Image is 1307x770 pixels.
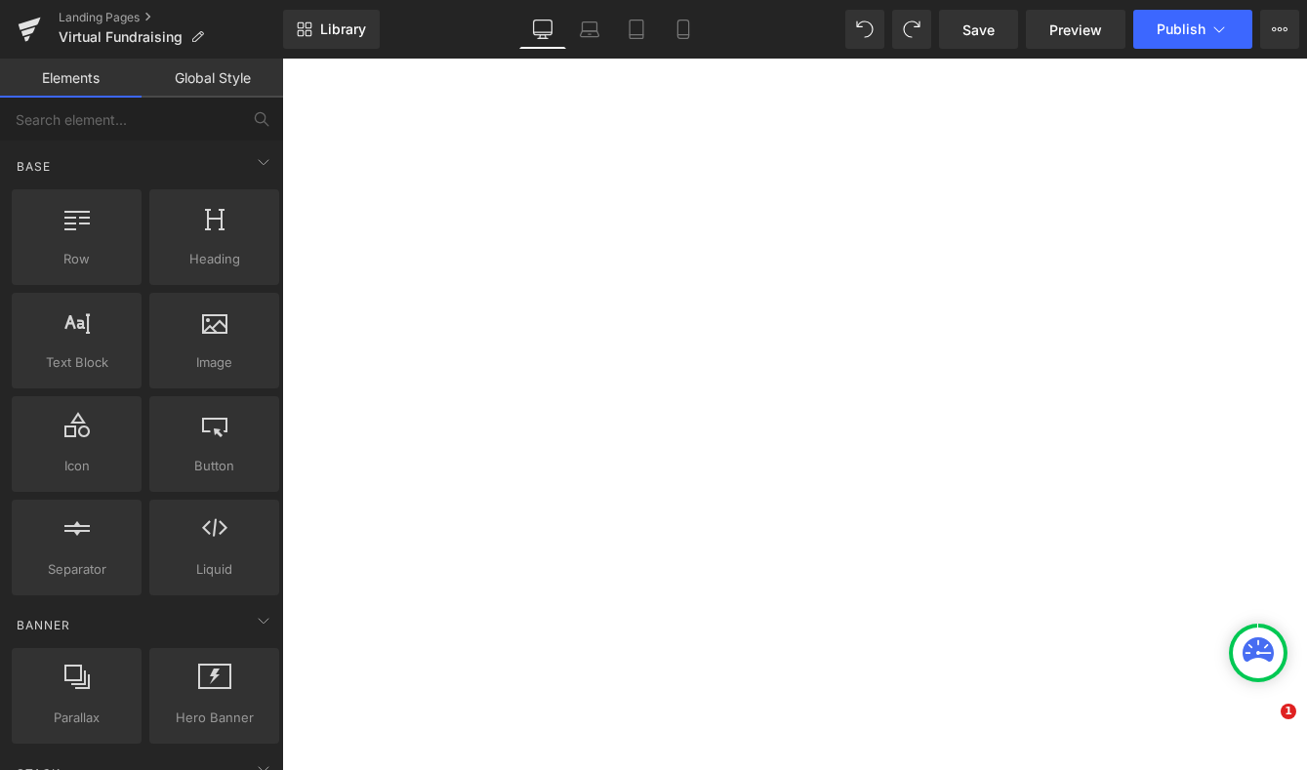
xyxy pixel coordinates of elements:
[613,10,660,49] a: Tablet
[845,10,884,49] button: Undo
[892,10,931,49] button: Redo
[18,559,136,580] span: Separator
[283,10,380,49] a: New Library
[1241,704,1287,750] iframe: Intercom live chat
[155,352,273,373] span: Image
[1157,21,1205,37] span: Publish
[1281,704,1296,719] span: 1
[155,456,273,476] span: Button
[59,29,183,45] span: Virtual Fundraising
[660,10,707,49] a: Mobile
[59,10,283,25] a: Landing Pages
[155,249,273,269] span: Heading
[142,59,283,98] a: Global Style
[15,616,72,634] span: Banner
[18,352,136,373] span: Text Block
[566,10,613,49] a: Laptop
[1049,20,1102,40] span: Preview
[1026,10,1125,49] a: Preview
[18,708,136,728] span: Parallax
[15,157,53,176] span: Base
[155,708,273,728] span: Hero Banner
[155,559,273,580] span: Liquid
[18,249,136,269] span: Row
[1133,10,1252,49] button: Publish
[519,10,566,49] a: Desktop
[1260,10,1299,49] button: More
[962,20,995,40] span: Save
[18,456,136,476] span: Icon
[320,20,366,38] span: Library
